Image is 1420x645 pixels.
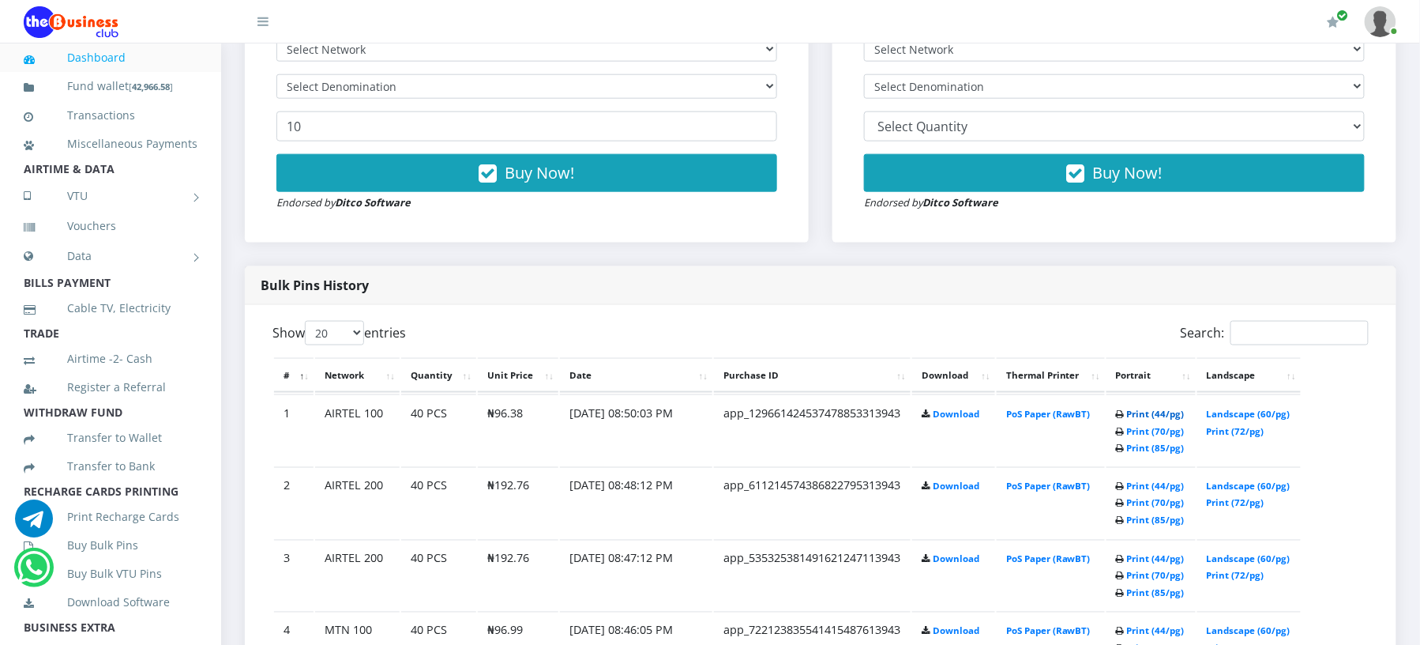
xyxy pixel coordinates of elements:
a: Download [933,481,979,492]
a: Print (85/pg) [1127,587,1185,599]
a: Print (72/pg) [1207,425,1264,437]
td: 2 [274,467,314,538]
span: Buy Now! [505,162,575,183]
td: AIRTEL 200 [315,540,400,611]
a: Transactions [24,97,197,134]
a: Buy Bulk VTU Pins [24,556,197,592]
strong: Bulk Pins History [261,277,369,294]
a: Data [24,236,197,276]
a: PoS Paper (RawBT) [1006,481,1091,492]
a: PoS Paper (RawBT) [1006,408,1091,420]
a: Chat for support [15,511,53,537]
img: Logo [24,6,118,38]
a: Print (44/pg) [1127,553,1185,565]
a: Download Software [24,584,197,620]
label: Search: [1181,321,1369,345]
img: User [1365,6,1396,37]
td: [DATE] 08:47:12 PM [560,540,712,611]
td: [DATE] 08:50:03 PM [560,394,712,466]
a: Print (70/pg) [1127,425,1185,437]
span: Renew/Upgrade Subscription [1337,9,1349,21]
td: app_129661424537478853313943 [714,394,911,466]
a: Miscellaneous Payments [24,126,197,162]
a: Fund wallet[42,966.58] [24,68,197,105]
th: Thermal Printer: activate to sort column ascending [997,358,1105,393]
td: AIRTEL 200 [315,467,400,538]
td: 40 PCS [401,540,476,611]
a: PoS Paper (RawBT) [1006,553,1091,565]
th: #: activate to sort column descending [274,358,314,393]
a: Print (72/pg) [1207,570,1264,582]
strong: Ditco Software [335,195,411,209]
a: Dashboard [24,40,197,76]
a: Print (70/pg) [1127,497,1185,509]
a: Print (44/pg) [1127,481,1185,492]
select: Showentries [305,321,364,345]
small: [ ] [129,81,173,92]
th: Quantity: activate to sort column ascending [401,358,476,393]
td: ₦96.38 [478,394,558,466]
a: Download [933,625,979,637]
a: PoS Paper (RawBT) [1006,625,1091,637]
button: Buy Now! [864,154,1365,192]
a: Print (85/pg) [1127,515,1185,526]
td: AIRTEL 100 [315,394,400,466]
b: 42,966.58 [132,81,170,92]
a: Print (44/pg) [1127,408,1185,420]
th: Purchase ID: activate to sort column ascending [714,358,911,393]
td: ₦192.76 [478,540,558,611]
label: Show entries [272,321,406,345]
a: Print (85/pg) [1127,442,1185,454]
strong: Ditco Software [922,195,998,209]
input: Enter Quantity [276,111,777,141]
th: Date: activate to sort column ascending [560,358,712,393]
a: Register a Referral [24,369,197,405]
th: Unit Price: activate to sort column ascending [478,358,558,393]
a: Print (72/pg) [1207,497,1264,509]
a: Cable TV, Electricity [24,290,197,326]
small: Endorsed by [276,195,411,209]
td: 3 [274,540,314,611]
i: Renew/Upgrade Subscription [1328,16,1339,28]
a: Landscape (60/pg) [1207,553,1290,565]
input: Search: [1230,321,1369,345]
a: Landscape (60/pg) [1207,481,1290,492]
td: app_535325381491621247113943 [714,540,911,611]
td: [DATE] 08:48:12 PM [560,467,712,538]
th: Network: activate to sort column ascending [315,358,400,393]
a: Landscape (60/pg) [1207,625,1290,637]
a: Print (70/pg) [1127,570,1185,582]
a: Buy Bulk Pins [24,527,197,564]
a: Print Recharge Cards [24,499,197,535]
a: VTU [24,176,197,216]
a: Landscape (60/pg) [1207,408,1290,420]
a: Transfer to Wallet [24,420,197,456]
a: Download [933,408,979,420]
a: Chat for support [17,560,50,587]
td: app_611214574386822795313943 [714,467,911,538]
th: Download: activate to sort column ascending [912,358,995,393]
td: ₦192.76 [478,467,558,538]
small: Endorsed by [864,195,998,209]
a: Airtime -2- Cash [24,341,197,377]
th: Landscape: activate to sort column ascending [1197,358,1301,393]
a: Vouchers [24,208,197,244]
td: 1 [274,394,314,466]
th: Portrait: activate to sort column ascending [1106,358,1196,393]
td: 40 PCS [401,467,476,538]
button: Buy Now! [276,154,777,192]
a: Download [933,553,979,565]
a: Transfer to Bank [24,448,197,485]
span: Buy Now! [1093,162,1163,183]
a: Print (44/pg) [1127,625,1185,637]
td: 40 PCS [401,394,476,466]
